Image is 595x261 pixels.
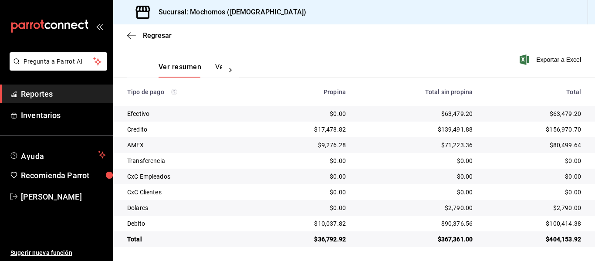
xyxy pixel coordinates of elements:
div: Total [487,88,581,95]
button: Regresar [127,31,172,40]
span: Inventarios [21,109,106,121]
div: $36,792.92 [266,235,346,244]
span: [PERSON_NAME] [21,191,106,203]
div: $0.00 [487,188,581,197]
div: $63,479.20 [487,109,581,118]
button: Ver pagos [215,63,248,78]
div: CxC Clientes [127,188,252,197]
div: Debito [127,219,252,228]
span: Pregunta a Parrot AI [24,57,94,66]
div: $0.00 [487,156,581,165]
div: $0.00 [360,188,473,197]
span: Reportes [21,88,106,100]
button: Exportar a Excel [521,54,581,65]
div: $139,491.88 [360,125,473,134]
button: open_drawer_menu [96,23,103,30]
div: Credito [127,125,252,134]
div: $0.00 [266,156,346,165]
div: Propina [266,88,346,95]
div: $63,479.20 [360,109,473,118]
div: Total [127,235,252,244]
div: $0.00 [487,172,581,181]
div: Total sin propina [360,88,473,95]
div: $404,153.92 [487,235,581,244]
div: CxC Empleados [127,172,252,181]
div: navigation tabs [159,63,222,78]
div: $0.00 [266,188,346,197]
div: $0.00 [360,172,473,181]
div: $156,970.70 [487,125,581,134]
div: $0.00 [266,203,346,212]
div: $100,414.38 [487,219,581,228]
div: AMEX [127,141,252,149]
a: Pregunta a Parrot AI [6,63,107,72]
span: Sugerir nueva función [10,248,106,258]
span: Ayuda [21,149,95,160]
div: $9,276.28 [266,141,346,149]
div: $80,499.64 [487,141,581,149]
svg: Los pagos realizados con Pay y otras terminales son montos brutos. [171,89,177,95]
button: Ver resumen [159,63,201,78]
div: Transferencia [127,156,252,165]
span: Recomienda Parrot [21,169,106,181]
div: $10,037.82 [266,219,346,228]
div: $90,376.56 [360,219,473,228]
div: $2,790.00 [487,203,581,212]
div: $0.00 [266,172,346,181]
div: Tipo de pago [127,88,252,95]
span: Regresar [143,31,172,40]
div: Efectivo [127,109,252,118]
div: $367,361.00 [360,235,473,244]
div: $17,478.82 [266,125,346,134]
div: $0.00 [360,156,473,165]
div: $0.00 [266,109,346,118]
div: $2,790.00 [360,203,473,212]
button: Pregunta a Parrot AI [10,52,107,71]
div: $71,223.36 [360,141,473,149]
div: Dolares [127,203,252,212]
h3: Sucursal: Mochomos ([DEMOGRAPHIC_DATA]) [152,7,306,17]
